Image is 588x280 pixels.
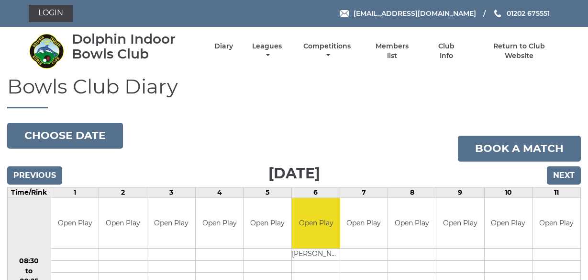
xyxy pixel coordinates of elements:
img: Dolphin Indoor Bowls Club [29,33,65,69]
td: 11 [533,187,581,198]
td: 2 [99,187,147,198]
td: Open Play [244,198,291,248]
td: Open Play [436,198,484,248]
td: 3 [147,187,196,198]
input: Previous [7,166,62,185]
span: 01202 675551 [507,9,550,18]
span: [EMAIL_ADDRESS][DOMAIN_NAME] [354,9,476,18]
a: Diary [214,42,233,51]
td: Open Play [388,198,436,248]
a: Login [29,5,73,22]
td: 5 [244,187,292,198]
td: Open Play [485,198,533,248]
td: Open Play [533,198,580,248]
td: Open Play [51,198,99,248]
td: 6 [292,187,340,198]
td: 1 [51,187,99,198]
td: 7 [340,187,388,198]
h1: Bowls Club Diary [7,75,581,108]
img: Email [340,10,349,17]
td: Open Play [196,198,244,248]
td: [PERSON_NAME] [292,248,340,260]
img: Phone us [494,10,501,17]
td: Open Play [292,198,340,248]
a: Club Info [431,42,462,60]
td: Open Play [147,198,195,248]
button: Choose date [7,123,123,149]
td: 8 [388,187,436,198]
td: 9 [436,187,484,198]
td: Time/Rink [8,187,51,198]
td: Open Play [99,198,147,248]
a: Email [EMAIL_ADDRESS][DOMAIN_NAME] [340,8,476,19]
a: Leagues [250,42,284,60]
div: Dolphin Indoor Bowls Club [72,32,198,61]
a: Return to Club Website [478,42,559,60]
td: Open Play [340,198,388,248]
td: 4 [195,187,244,198]
a: Members list [370,42,414,60]
td: 10 [484,187,533,198]
a: Book a match [458,136,581,162]
input: Next [547,166,581,185]
a: Competitions [301,42,354,60]
a: Phone us 01202 675551 [493,8,550,19]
